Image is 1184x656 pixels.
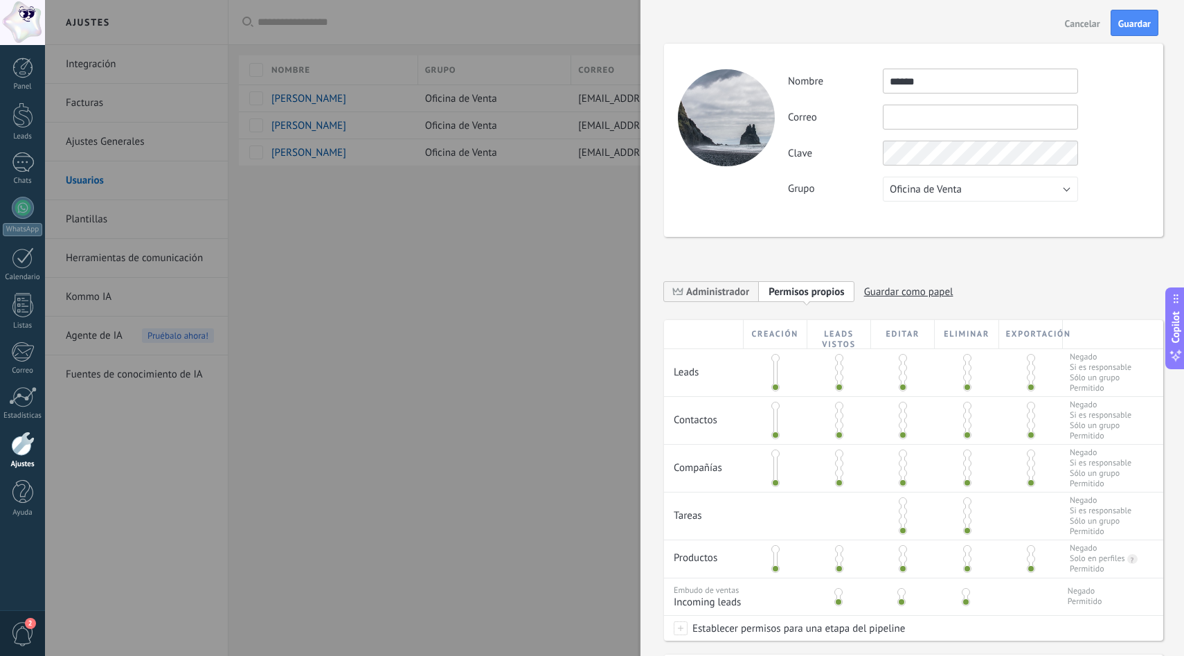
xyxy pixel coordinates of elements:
[664,445,744,481] div: Compañías
[935,320,998,348] div: Eliminar
[3,82,43,91] div: Panel
[1111,10,1158,36] button: Guardar
[788,75,883,88] label: Nombre
[1070,410,1131,420] span: Si es responsable
[1070,431,1131,441] span: Permitido
[1070,526,1131,537] span: Permitido
[1070,468,1131,479] span: Sólo un grupo
[1070,564,1104,574] div: Permitido
[1169,311,1183,343] span: Copilot
[1070,479,1131,489] span: Permitido
[3,460,43,469] div: Ajustes
[759,281,854,302] span: Añadir nueva función
[3,177,43,186] div: Chats
[3,132,43,141] div: Leads
[664,540,744,571] div: Productos
[3,321,43,330] div: Listas
[1068,586,1102,596] span: Negado
[688,616,905,641] span: Establecer permisos para una etapa del pipeline
[788,182,883,195] label: Grupo
[686,285,749,299] span: Administrador
[25,618,36,629] span: 2
[1068,596,1102,607] span: Permitido
[1118,19,1151,28] span: Guardar
[674,596,802,609] span: Incoming leads
[674,585,739,596] span: Embudo de ventas
[1070,400,1131,410] span: Negado
[883,177,1078,202] button: Oficina de Venta
[1070,420,1131,431] span: Sólo un grupo
[788,111,883,124] label: Correo
[664,493,744,529] div: Tareas
[769,285,845,299] span: Permisos propios
[1070,373,1131,383] span: Sólo un grupo
[999,320,1063,348] div: Exportación
[1059,12,1106,34] button: Cancelar
[1070,447,1131,458] span: Negado
[864,281,953,303] span: Guardar como papel
[664,281,759,302] span: Administrador
[744,320,807,348] div: Creación
[1070,553,1125,564] div: Solo en perfiles
[1070,506,1131,516] span: Si es responsable
[3,273,43,282] div: Calendario
[1070,543,1097,553] div: Negado
[890,183,962,196] span: Oficina de Venta
[3,411,43,420] div: Estadísticas
[3,508,43,517] div: Ayuda
[1070,458,1131,468] span: Si es responsable
[871,320,935,348] div: Editar
[1070,516,1131,526] span: Sólo un grupo
[788,147,883,160] label: Clave
[1070,362,1131,373] span: Si es responsable
[1070,383,1131,393] span: Permitido
[664,349,744,386] div: Leads
[664,397,744,434] div: Contactos
[1070,352,1131,362] span: Negado
[3,366,43,375] div: Correo
[3,223,42,236] div: WhatsApp
[1065,19,1100,28] span: Cancelar
[1070,495,1131,506] span: Negado
[807,320,871,348] div: Leads vistos
[1127,554,1134,565] div: ?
